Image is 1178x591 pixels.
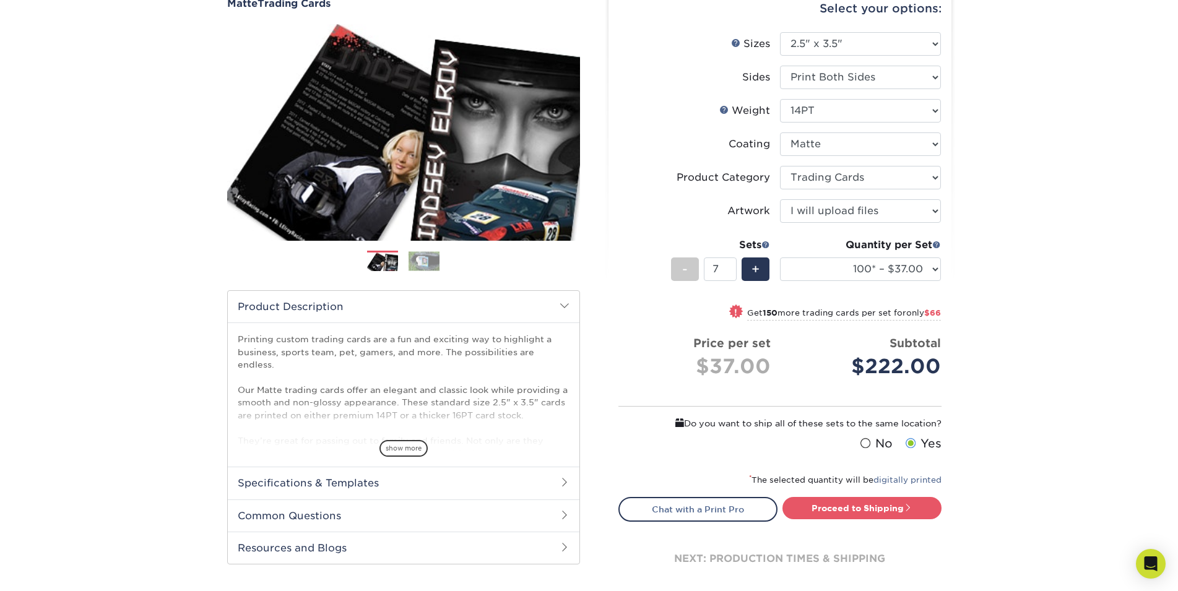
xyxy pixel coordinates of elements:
[367,251,398,273] img: Trading Cards 01
[228,467,579,499] h2: Specifications & Templates
[906,308,941,317] span: only
[628,352,771,381] div: $37.00
[763,308,777,317] strong: 150
[409,251,440,270] img: Trading Cards 02
[719,103,770,118] div: Weight
[238,333,570,497] p: Printing custom trading cards are a fun and exciting way to highlight a business, sports team, pe...
[677,170,770,185] div: Product Category
[789,352,941,381] div: $222.00
[1136,549,1166,579] div: Open Intercom Messenger
[749,475,942,485] small: The selected quantity will be
[857,435,893,452] label: No
[228,499,579,532] h2: Common Questions
[742,70,770,85] div: Sides
[227,11,580,254] img: Matte 01
[379,440,428,457] span: show more
[751,260,760,278] span: +
[924,308,941,317] span: $66
[780,238,941,252] div: Quantity per Set
[671,238,770,252] div: Sets
[618,497,777,522] a: Chat with a Print Pro
[734,306,737,319] span: !
[903,435,942,452] label: Yes
[228,291,579,322] h2: Product Description
[228,532,579,564] h2: Resources and Blogs
[731,37,770,51] div: Sizes
[890,336,941,350] strong: Subtotal
[873,475,942,485] a: digitally printed
[693,336,771,350] strong: Price per set
[727,204,770,218] div: Artwork
[729,137,770,152] div: Coating
[782,497,942,519] a: Proceed to Shipping
[682,260,688,278] span: -
[747,308,941,321] small: Get more trading cards per set for
[618,416,942,430] div: Do you want to ship all of these sets to the same location?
